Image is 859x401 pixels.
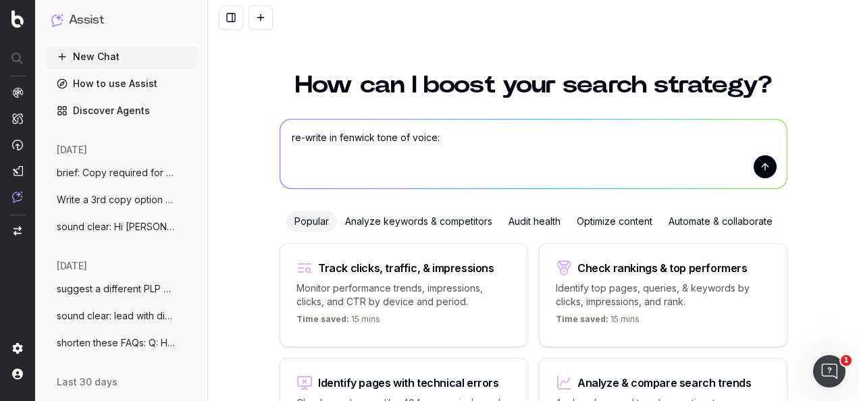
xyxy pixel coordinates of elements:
[12,191,23,203] img: Assist
[46,305,197,327] button: sound clear: lead with discount offer me
[57,309,176,323] span: sound clear: lead with discount offer me
[46,332,197,354] button: shorten these FAQs: Q: How long is the e
[556,314,608,324] span: Time saved:
[46,189,197,211] button: Write a 3rd copy option for the main bod
[577,263,748,273] div: Check rankings & top performers
[14,226,22,236] img: Switch project
[318,377,499,388] div: Identify pages with technical errors
[57,282,176,296] span: suggest a different PLP name for 'gifts
[11,10,24,28] img: Botify logo
[57,375,118,389] span: last 30 days
[57,220,176,234] span: sound clear: Hi [PERSON_NAME], would it be poss
[46,73,197,95] a: How to use Assist
[286,211,337,232] div: Popular
[12,113,23,124] img: Intelligence
[296,314,380,330] p: 15 mins
[569,211,660,232] div: Optimize content
[500,211,569,232] div: Audit health
[12,87,23,98] img: Analytics
[46,162,197,184] button: brief: Copy required for A1 to go with Q
[12,343,23,354] img: Setting
[556,314,640,330] p: 15 mins
[57,259,87,273] span: [DATE]
[46,100,197,122] a: Discover Agents
[51,14,63,26] img: Assist
[57,143,87,157] span: [DATE]
[337,211,500,232] div: Analyze keywords & competitors
[280,119,787,188] textarea: re-write in fenwick tone of voice:
[318,263,494,273] div: Track clicks, traffic, & impressions
[12,369,23,379] img: My account
[12,165,23,176] img: Studio
[51,11,192,30] button: Assist
[46,216,197,238] button: sound clear: Hi [PERSON_NAME], would it be poss
[280,73,787,97] h1: How can I boost your search strategy?
[57,336,176,350] span: shorten these FAQs: Q: How long is the e
[577,377,752,388] div: Analyze & compare search trends
[12,139,23,151] img: Activation
[57,193,176,207] span: Write a 3rd copy option for the main bod
[46,278,197,300] button: suggest a different PLP name for 'gifts
[841,355,852,366] span: 1
[296,282,511,309] p: Monitor performance trends, impressions, clicks, and CTR by device and period.
[57,166,176,180] span: brief: Copy required for A1 to go with Q
[660,211,781,232] div: Automate & collaborate
[69,11,104,30] h1: Assist
[813,355,845,387] iframe: Intercom live chat
[46,46,197,68] button: New Chat
[296,314,349,324] span: Time saved:
[556,282,771,309] p: Identify top pages, queries, & keywords by clicks, impressions, and rank.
